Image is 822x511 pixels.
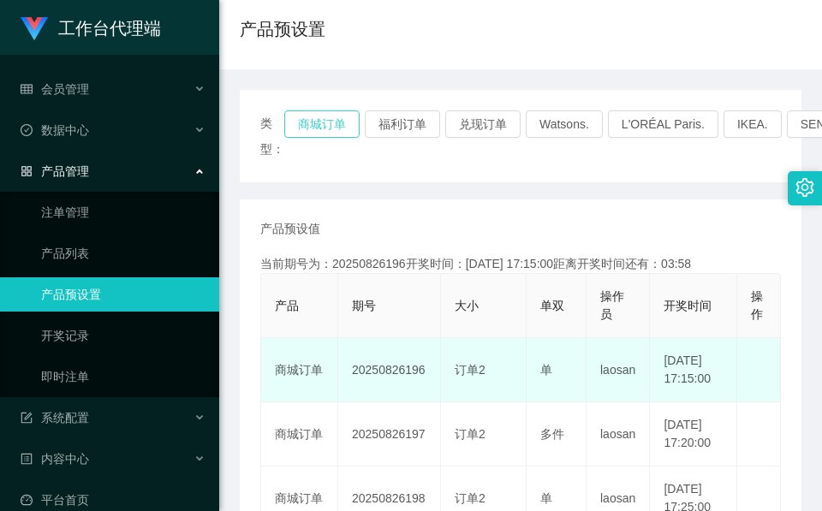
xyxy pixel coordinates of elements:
[338,402,441,466] td: 20250826197
[600,289,624,321] span: 操作员
[21,165,33,177] i: 图标: appstore-o
[540,363,552,377] span: 单
[664,299,712,312] span: 开奖时间
[21,123,89,137] span: 数据中心
[41,195,205,229] a: 注单管理
[260,110,284,162] span: 类型：
[455,299,479,312] span: 大小
[445,110,521,138] button: 兑现订单
[21,411,89,425] span: 系统配置
[650,338,736,402] td: [DATE] 17:15:00
[260,220,320,238] span: 产品预设值
[58,1,161,56] h1: 工作台代理端
[352,299,376,312] span: 期号
[261,338,338,402] td: 商城订单
[275,299,299,312] span: 产品
[365,110,440,138] button: 福利订单
[21,453,33,465] i: 图标: profile
[41,318,205,353] a: 开奖记录
[795,178,814,197] i: 图标: setting
[41,359,205,394] a: 即时注单
[587,338,650,402] td: laosan
[21,17,48,41] img: logo.9652507e.png
[540,299,564,312] span: 单双
[21,82,89,96] span: 会员管理
[608,110,718,138] button: L'ORÉAL Paris.
[540,427,564,441] span: 多件
[21,21,161,34] a: 工作台代理端
[455,427,485,441] span: 订单2
[260,255,781,273] div: 当前期号为：20250826196开奖时间：[DATE] 17:15:00距离开奖时间还有：03:58
[261,402,338,466] td: 商城订单
[587,402,650,466] td: laosan
[650,402,736,466] td: [DATE] 17:20:00
[724,110,782,138] button: IKEA.
[41,236,205,270] a: 产品列表
[284,110,360,138] button: 商城订单
[338,338,441,402] td: 20250826196
[21,124,33,136] i: 图标: check-circle-o
[526,110,603,138] button: Watsons.
[540,491,552,505] span: 单
[21,164,89,178] span: 产品管理
[21,452,89,466] span: 内容中心
[21,83,33,95] i: 图标: table
[41,277,205,312] a: 产品预设置
[240,16,325,42] h1: 产品预设置
[21,412,33,424] i: 图标: form
[455,491,485,505] span: 订单2
[751,289,763,321] span: 操作
[455,363,485,377] span: 订单2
